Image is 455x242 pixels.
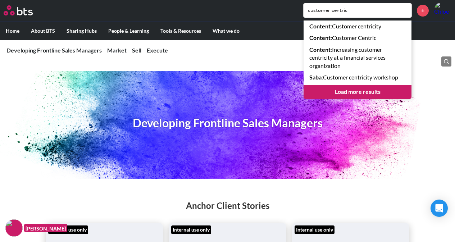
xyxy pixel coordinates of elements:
a: Content:Customer centricity [304,20,411,32]
a: Sell [132,47,141,54]
a: Load more results [304,85,411,99]
a: Content:Increasing customer centricity at a financial services organization [304,44,411,72]
label: Tools & Resources [155,22,207,40]
a: Developing Frontline Sales Managers [6,47,102,54]
strong: Content [309,23,331,29]
strong: Saba [309,74,322,81]
label: What we do [207,22,245,40]
img: F [5,219,23,237]
div: Open Intercom Messenger [431,200,448,217]
div: Internal use only [171,225,211,234]
a: Profile [434,2,451,19]
img: BTS Logo [4,5,33,15]
a: Saba:Customer centricity workshop [304,72,411,83]
label: People & Learning [103,22,155,40]
a: Go home [4,5,46,15]
strong: Content [309,34,331,41]
a: + [417,5,429,17]
label: Sharing Hubs [61,22,103,40]
div: Internal use only [48,225,88,234]
img: Chloe Andersen [434,2,451,19]
a: Execute [147,47,168,54]
a: Market [107,47,127,54]
h1: Developing Frontline Sales Managers [133,115,323,131]
div: Internal use only [295,225,335,234]
strong: Content [309,46,331,53]
figcaption: [PERSON_NAME] [24,224,67,232]
a: Content:Customer Centric [304,32,411,44]
label: About BTS [25,22,61,40]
